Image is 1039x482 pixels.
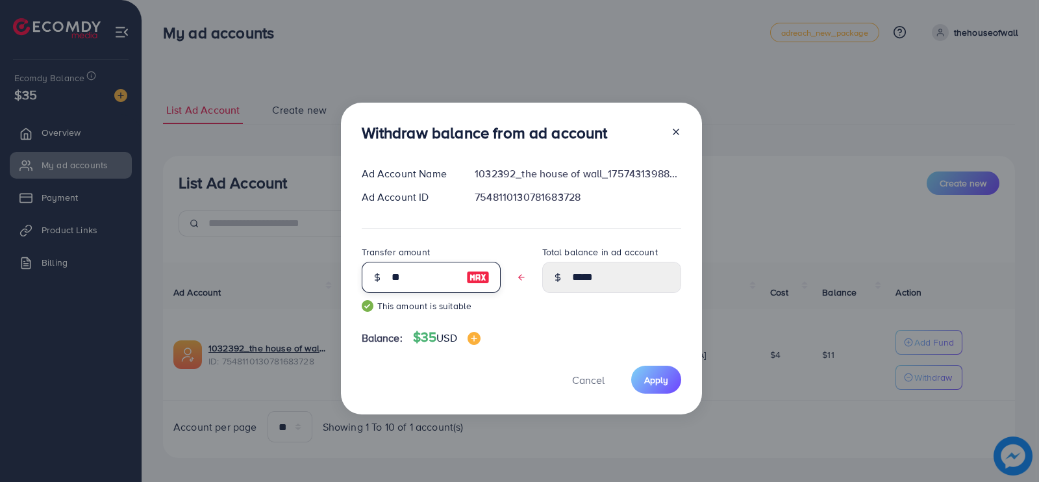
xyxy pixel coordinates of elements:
small: This amount is suitable [362,299,501,312]
button: Apply [631,366,681,394]
h3: Withdraw balance from ad account [362,123,608,142]
span: USD [436,331,457,345]
div: 1032392_the house of wall_1757431398893 [464,166,691,181]
div: Ad Account Name [351,166,465,181]
img: image [466,270,490,285]
span: Apply [644,374,668,387]
h4: $35 [413,329,481,346]
label: Total balance in ad account [542,246,658,259]
div: 7548110130781683728 [464,190,691,205]
label: Transfer amount [362,246,430,259]
span: Cancel [572,373,605,387]
span: Balance: [362,331,403,346]
img: guide [362,300,373,312]
img: image [468,332,481,345]
button: Cancel [556,366,621,394]
div: Ad Account ID [351,190,465,205]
